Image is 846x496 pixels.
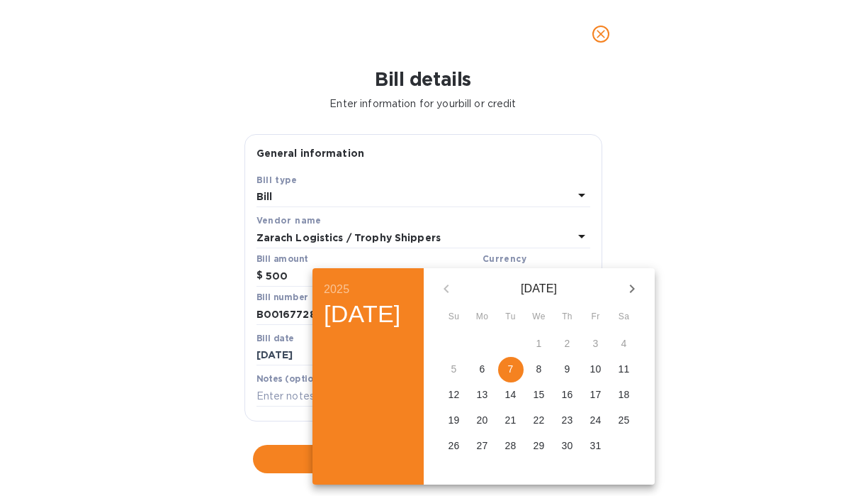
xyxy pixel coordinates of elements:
[590,362,602,376] p: 10
[477,439,488,453] p: 27
[619,413,630,427] p: 25
[449,387,460,402] p: 12
[477,413,488,427] p: 20
[470,434,495,459] button: 27
[590,387,602,402] p: 17
[611,357,637,382] button: 11
[470,382,495,408] button: 13
[565,362,570,376] p: 9
[498,434,524,459] button: 28
[441,408,467,434] button: 19
[498,310,524,324] span: Tu
[562,387,573,402] p: 16
[477,387,488,402] p: 13
[562,439,573,453] p: 30
[619,362,630,376] p: 11
[555,310,580,324] span: Th
[583,408,609,434] button: 24
[583,382,609,408] button: 17
[470,357,495,382] button: 6
[583,434,609,459] button: 31
[555,408,580,434] button: 23
[611,310,637,324] span: Sa
[324,299,401,329] button: [DATE]
[508,362,514,376] p: 7
[470,310,495,324] span: Mo
[449,439,460,453] p: 26
[505,387,517,402] p: 14
[324,280,349,299] button: 2025
[470,408,495,434] button: 20
[449,413,460,427] p: 19
[611,408,637,434] button: 25
[536,362,542,376] p: 8
[526,408,552,434] button: 22
[505,413,517,427] p: 21
[441,310,467,324] span: Su
[611,382,637,408] button: 18
[583,310,609,324] span: Fr
[480,362,485,376] p: 6
[498,408,524,434] button: 21
[526,357,552,382] button: 8
[498,357,524,382] button: 7
[441,382,467,408] button: 12
[534,439,545,453] p: 29
[526,310,552,324] span: We
[463,280,615,297] p: [DATE]
[562,413,573,427] p: 23
[526,382,552,408] button: 15
[619,387,630,402] p: 18
[534,413,545,427] p: 22
[555,434,580,459] button: 30
[526,434,552,459] button: 29
[534,387,545,402] p: 15
[583,357,609,382] button: 10
[590,413,602,427] p: 24
[590,439,602,453] p: 31
[505,439,517,453] p: 28
[498,382,524,408] button: 14
[555,382,580,408] button: 16
[441,434,467,459] button: 26
[555,357,580,382] button: 9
